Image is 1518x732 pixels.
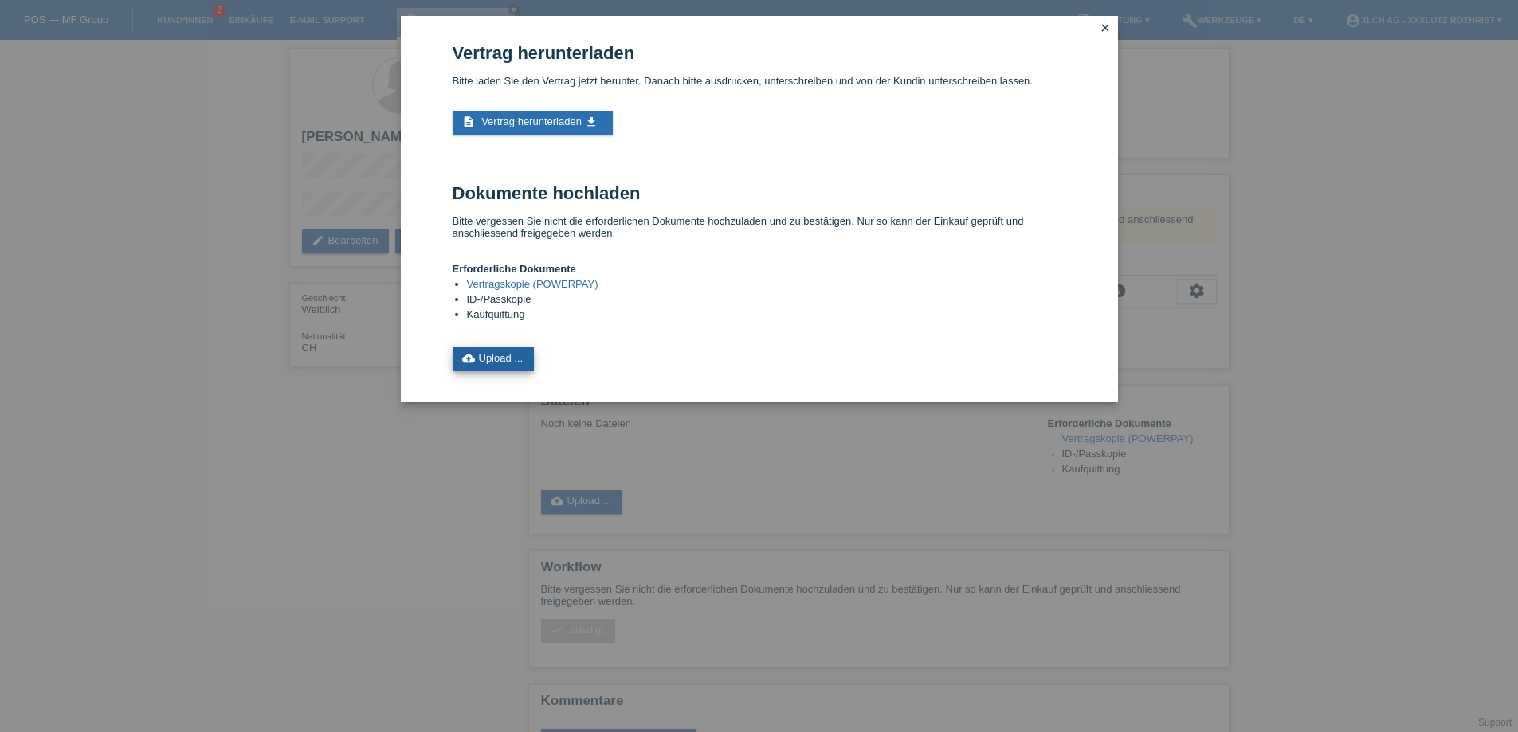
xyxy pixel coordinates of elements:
[453,75,1066,87] p: Bitte laden Sie den Vertrag jetzt herunter. Danach bitte ausdrucken, unterschreiben und von der K...
[462,352,475,365] i: cloud_upload
[1095,20,1116,38] a: close
[481,115,582,127] span: Vertrag herunterladen
[453,263,1066,275] h4: Erforderliche Dokumente
[453,43,1066,63] h1: Vertrag herunterladen
[453,111,613,135] a: description Vertrag herunterladen get_app
[467,278,598,290] a: Vertragskopie (POWERPAY)
[462,115,475,128] i: description
[1099,22,1112,34] i: close
[585,115,598,128] i: get_app
[453,183,1066,203] h1: Dokumente hochladen
[467,308,1066,323] li: Kaufquittung
[467,293,1066,308] li: ID-/Passkopie
[453,347,535,371] a: cloud_uploadUpload ...
[453,215,1066,239] p: Bitte vergessen Sie nicht die erforderlichen Dokumente hochzuladen und zu bestätigen. Nur so kann...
